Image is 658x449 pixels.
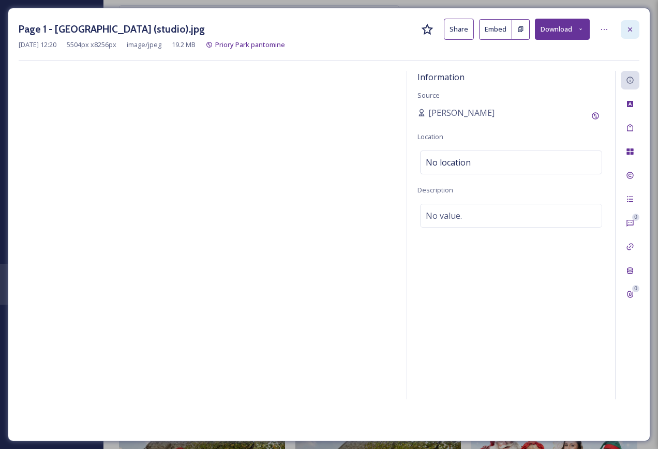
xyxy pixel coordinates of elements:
[19,40,56,50] span: [DATE] 12:20
[426,156,471,169] span: No location
[426,209,462,222] span: No value.
[632,214,639,221] div: 0
[444,19,474,40] button: Share
[417,71,465,83] span: Information
[215,40,285,49] span: Priory Park pantomine
[632,285,639,292] div: 0
[67,40,116,50] span: 5504 px x 8256 px
[428,107,495,119] span: [PERSON_NAME]
[127,40,161,50] span: image/jpeg
[19,22,205,37] h3: Page 1 - [GEOGRAPHIC_DATA] (studio).jpg
[535,19,590,40] button: Download
[479,19,512,40] button: Embed
[417,185,453,194] span: Description
[172,40,196,50] span: 19.2 MB
[417,91,440,100] span: Source
[417,132,443,141] span: Location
